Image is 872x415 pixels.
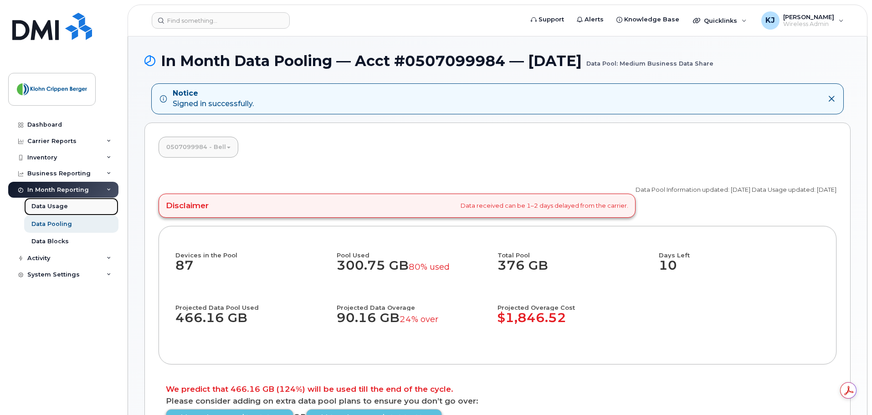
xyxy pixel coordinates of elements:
[498,243,651,258] h4: Total Pool
[173,88,254,99] strong: Notice
[159,137,238,157] a: 0507099984 - Bell
[175,311,328,334] dd: 466.16 GB
[586,53,713,67] small: Data Pool: Medium Business Data Share
[166,385,829,393] p: We predict that 466.16 GB (124%) will be used till the end of the cycle.
[400,314,438,324] small: 24% over
[337,243,490,258] h4: Pool Used
[409,261,450,272] small: 80% used
[166,201,209,210] h4: Disclaimer
[166,397,829,405] p: Please consider adding on extra data pool plans to ensure you don’t go over:
[175,243,337,258] h4: Devices in the Pool
[498,258,651,282] dd: 376 GB
[173,88,254,109] div: Signed in successfully.
[159,194,636,217] div: Data received can be 1–2 days delayed from the carrier.
[659,258,820,282] dd: 10
[175,295,328,311] h4: Projected Data Pool Used
[337,258,490,282] dd: 300.75 GB
[498,311,659,334] dd: $1,846.52
[337,295,490,311] h4: Projected Data Overage
[337,311,490,334] dd: 90.16 GB
[144,53,851,69] h1: In Month Data Pooling — Acct #0507099984 — [DATE]
[175,258,337,282] dd: 87
[498,295,659,311] h4: Projected Overage Cost
[659,243,820,258] h4: Days Left
[636,185,836,194] p: Data Pool Information updated: [DATE] Data Usage updated: [DATE]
